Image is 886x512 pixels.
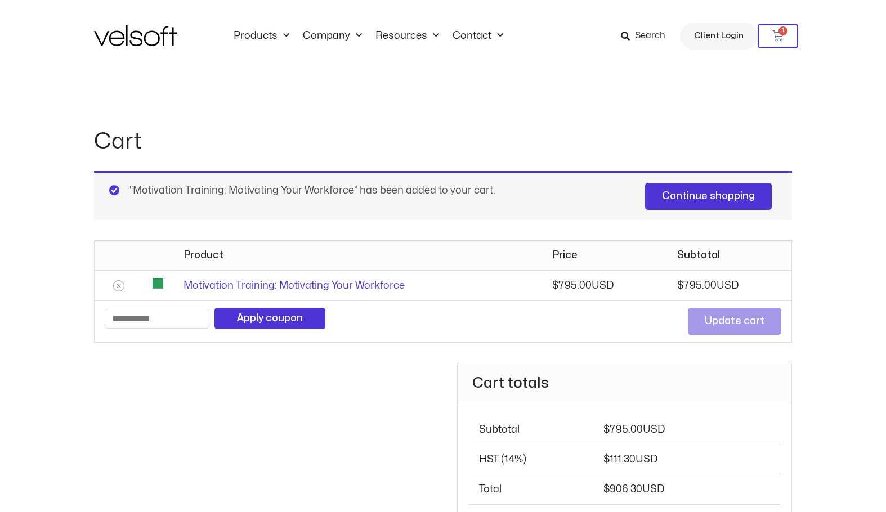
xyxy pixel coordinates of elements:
a: ProductsMenu Toggle [227,30,296,42]
span: $ [603,455,610,464]
span: $ [603,425,610,434]
span: Search [635,29,665,43]
bdi: 795.00 [603,425,643,434]
bdi: 906.30 [603,484,642,494]
a: 1 [758,24,798,48]
span: 111.30 [603,455,657,464]
a: Client Login [680,23,758,50]
a: Continue shopping [645,183,772,210]
div: “Motivation Training: Motivating Your Workforce” has been added to your cart. [94,171,792,220]
th: Total [469,474,593,504]
a: Motivation Training: Motivating Your Workforce [184,281,405,290]
bdi: 795.00 [552,281,592,290]
a: Search [621,26,673,46]
bdi: 795.00 [677,281,717,290]
span: $ [677,281,683,290]
a: Remove Motivation Training: Motivating Your Workforce from cart [113,280,124,291]
button: Update cart [688,308,781,335]
h1: Cart [94,126,792,158]
th: Price [542,241,666,270]
th: Product [173,241,542,270]
th: Subtotal [469,415,593,444]
span: $ [552,281,558,290]
th: HST (14%) [469,444,593,474]
a: ResourcesMenu Toggle [369,30,446,42]
a: ContactMenu Toggle [446,30,510,42]
th: Subtotal [667,241,791,270]
span: $ [603,484,610,494]
span: Client Login [694,29,744,43]
a: CompanyMenu Toggle [296,30,369,42]
nav: Menu [227,30,510,42]
span: 1 [778,26,787,35]
button: Apply coupon [214,308,325,329]
h2: Cart totals [458,363,791,403]
img: Motivation Training: Motivating Your Workforce [153,278,163,293]
img: Velsoft Training Materials [94,25,177,46]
